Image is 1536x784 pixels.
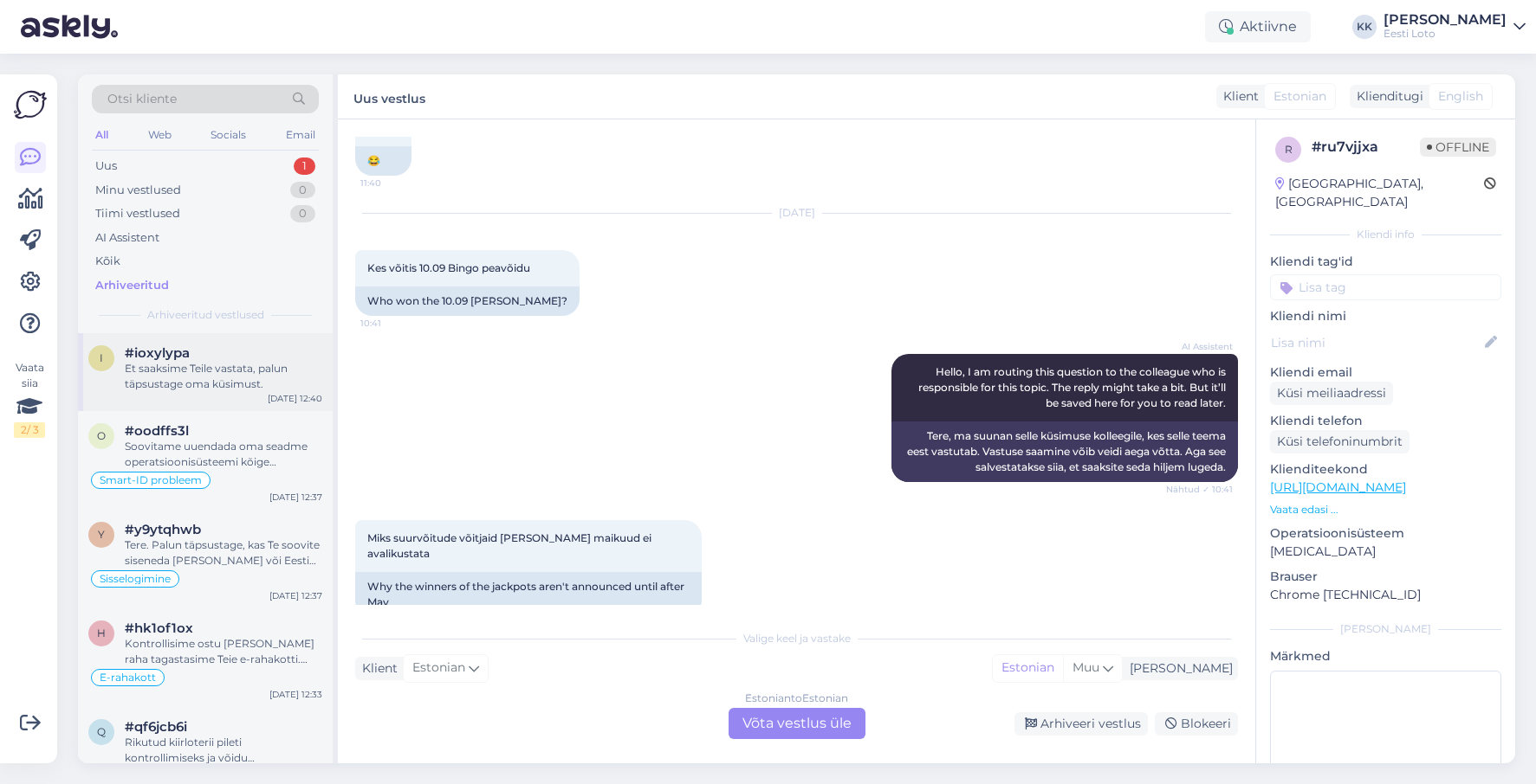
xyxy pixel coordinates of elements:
[1073,659,1099,675] span: Muu
[1014,712,1148,736] div: Arhiveeri vestlus
[993,655,1063,681] div: Estonian
[97,429,106,442] span: o
[360,317,425,330] span: 10:41
[125,361,322,392] div: Et saaksime Teile vastata, palun täpsustage oma küsimust.
[95,229,159,247] div: AI Assistent
[97,725,106,738] span: q
[1270,621,1501,637] div: [PERSON_NAME]
[1271,333,1481,352] input: Lisa nimi
[269,589,322,602] div: [DATE] 12:37
[1270,479,1406,495] a: [URL][DOMAIN_NAME]
[1270,307,1501,325] p: Kliendi nimi
[360,177,425,190] span: 11:40
[1420,138,1496,157] span: Offline
[355,146,412,176] div: 😂
[1350,87,1423,106] div: Klienditugi
[145,124,175,146] div: Web
[125,423,189,439] span: #oodffs3l
[95,205,180,222] div: Tiimi vestlused
[729,708,865,739] div: Võta vestlus üle
[125,345,190,361] span: #ioxylypa
[355,205,1238,221] div: [DATE]
[1352,15,1377,39] div: KK
[269,491,322,504] div: [DATE] 12:37
[125,735,322,766] div: Rikutud kiirloterii pileti kontrollimiseks ja võidu väljamaksmiseks palume esitada avalduse Eesti...
[1123,659,1233,678] div: [PERSON_NAME]
[1384,13,1526,41] a: [PERSON_NAME]Eesti Loto
[92,124,112,146] div: All
[353,85,425,108] label: Uus vestlus
[290,182,315,199] div: 0
[1438,87,1483,106] span: English
[1275,175,1484,211] div: [GEOGRAPHIC_DATA], [GEOGRAPHIC_DATA]
[1270,647,1501,665] p: Märkmed
[367,531,654,560] span: Miks suurvõitude võitjaid [PERSON_NAME] maikuud ei avalikustata
[1168,340,1233,353] span: AI Assistent
[891,421,1238,482] div: Tere, ma suunan selle küsimuse kolleegile, kes selle teema eest vastutab. Vastuse saamine võib ve...
[412,659,465,678] span: Estonian
[1166,483,1233,496] span: Nähtud ✓ 10:41
[95,182,181,199] div: Minu vestlused
[125,719,187,735] span: #qf6jcb6i
[1270,568,1501,586] p: Brauser
[98,528,105,541] span: y
[355,659,398,678] div: Klient
[1270,382,1393,405] div: Küsi meiliaadressi
[1274,87,1326,106] span: Estonian
[1270,274,1501,300] input: Lisa tag
[268,392,322,405] div: [DATE] 12:40
[1312,137,1420,157] div: # ru7vjjxa
[1270,253,1501,271] p: Kliendi tag'id
[14,88,47,121] img: Askly Logo
[1216,87,1259,106] div: Klient
[125,620,193,636] span: #hk1of1ox
[1270,412,1501,430] p: Kliendi telefon
[269,688,322,701] div: [DATE] 12:33
[1270,586,1501,604] p: Chrome [TECHNICAL_ID]
[355,286,580,316] div: Who won the 10.09 [PERSON_NAME]?
[1270,460,1501,479] p: Klienditeekond
[1270,543,1501,561] p: [MEDICAL_DATA]
[1270,227,1501,242] div: Kliendi info
[1384,13,1507,27] div: [PERSON_NAME]
[97,627,106,639] span: h
[1270,524,1501,543] p: Operatsioonisüsteem
[1270,363,1501,382] p: Kliendi email
[14,422,45,438] div: 2 / 3
[14,360,45,438] div: Vaata siia
[355,631,1238,646] div: Valige keel ja vastake
[355,572,702,617] div: Why the winners of the jackpots aren't announced until after May
[1384,27,1507,41] div: Eesti Loto
[100,574,171,584] span: Sisselogimine
[95,157,117,175] div: Uus
[125,636,322,667] div: Kontrollisime ostu [PERSON_NAME] raha tagastasime Teie e-rahakotti. Palume vabandust tekkinud [PE...
[95,253,120,270] div: Kõik
[282,124,319,146] div: Email
[107,90,177,108] span: Otsi kliente
[1270,502,1501,517] p: Vaata edasi ...
[100,672,156,683] span: E-rahakott
[290,205,315,222] div: 0
[125,537,322,569] div: Tere. Palun täpsustage, kas Te soovite siseneda [PERSON_NAME] või Eesti Loto kodulehe mängukontole?
[294,157,315,175] div: 1
[100,475,202,485] span: Smart-ID probleem
[1285,143,1293,156] span: r
[1155,712,1238,736] div: Blokeeri
[1270,430,1410,453] div: Küsi telefoninumbrit
[207,124,250,146] div: Socials
[100,351,103,364] span: i
[367,261,530,274] span: Kes võitis 10.09 Bingo peavõidu
[147,307,264,323] span: Arhiveeritud vestlused
[125,522,201,537] span: #y9ytqhwb
[745,691,848,706] div: Estonian to Estonian
[918,365,1228,409] span: Hello, I am routing this question to the colleague who is responsible for this topic. The reply m...
[125,439,322,470] div: Soovitame uuendada oma seadme operatsioonisüsteemi kõige värskema versioonini. Kui eelpool väljat...
[1205,11,1311,42] div: Aktiivne
[95,277,169,294] div: Arhiveeritud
